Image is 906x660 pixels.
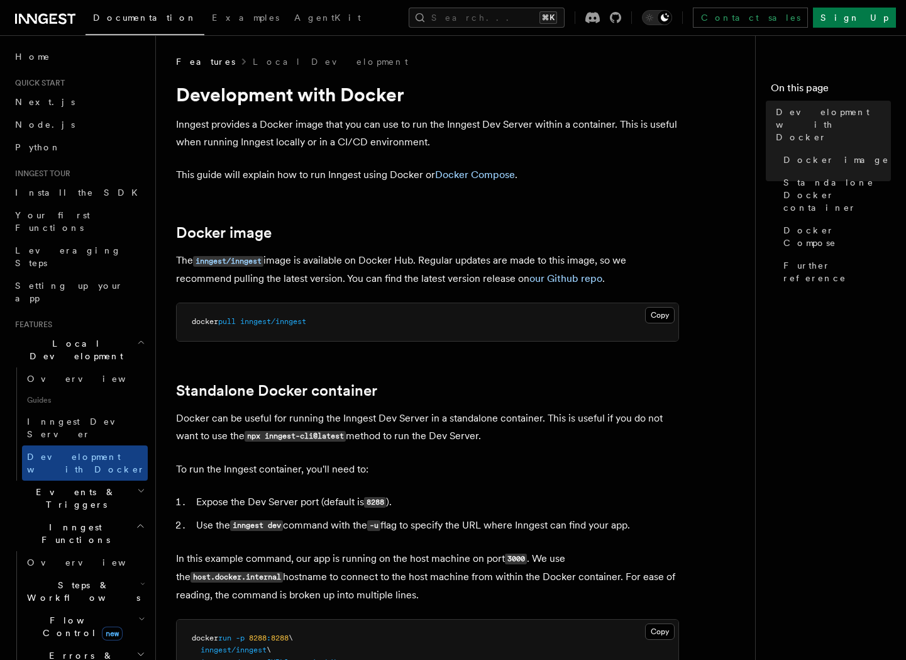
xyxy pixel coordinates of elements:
[192,634,218,642] span: docker
[271,634,289,642] span: 8288
[86,4,204,35] a: Documentation
[22,609,148,644] button: Flow Controlnew
[193,256,263,267] code: inngest/inngest
[10,274,148,310] a: Setting up your app
[230,520,283,531] code: inngest dev
[22,367,148,390] a: Overview
[289,634,293,642] span: \
[294,13,361,23] span: AgentKit
[364,497,386,508] code: 8288
[771,81,891,101] h4: On this page
[22,579,140,604] span: Steps & Workflows
[176,252,679,288] p: The image is available on Docker Hub. Regular updates are made to this image, so we recommend pul...
[10,332,148,367] button: Local Development
[10,169,70,179] span: Inngest tour
[176,55,235,68] span: Features
[176,83,679,106] h1: Development with Docker
[176,224,272,242] a: Docker image
[15,120,75,130] span: Node.js
[529,272,602,284] a: our Github repo
[212,13,279,23] span: Examples
[771,101,891,148] a: Development with Docker
[539,11,557,24] kbd: ⌘K
[22,574,148,609] button: Steps & Workflows
[783,259,891,284] span: Further reference
[10,78,65,88] span: Quick start
[287,4,368,34] a: AgentKit
[193,254,263,266] a: inngest/inngest
[15,97,75,107] span: Next.js
[642,10,672,25] button: Toggle dark mode
[22,614,138,639] span: Flow Control
[435,169,515,181] a: Docker Compose
[15,187,145,198] span: Install the SDK
[218,634,231,642] span: run
[176,166,679,184] p: This guide will explain how to run Inngest using Docker or .
[22,551,148,574] a: Overview
[27,557,157,568] span: Overview
[693,8,808,28] a: Contact sales
[15,210,90,233] span: Your first Functions
[102,627,123,640] span: new
[15,281,123,303] span: Setting up your app
[192,317,218,326] span: docker
[176,550,679,604] p: In this example command, our app is running on the host machine on port . We use the hostname to ...
[15,142,61,152] span: Python
[10,367,148,481] div: Local Development
[22,410,148,445] a: Inngest Dev Server
[204,4,287,34] a: Examples
[176,461,679,478] p: To run the Inngest container, you'll need to:
[240,317,306,326] span: inngest/inngest
[27,452,145,474] span: Development with Docker
[249,634,267,642] span: 8288
[778,171,891,219] a: Standalone Docker container
[192,517,679,535] li: Use the command with the flag to specify the URL where Inngest can find your app.
[10,337,137,362] span: Local Development
[10,181,148,204] a: Install the SDK
[367,520,380,531] code: -u
[505,554,527,564] code: 3000
[10,91,148,113] a: Next.js
[15,50,50,63] span: Home
[176,116,679,151] p: Inngest provides a Docker image that you can use to run the Inngest Dev Server within a container...
[645,624,675,640] button: Copy
[22,445,148,481] a: Development with Docker
[201,646,267,654] span: inngest/inngest
[236,634,245,642] span: -p
[27,374,157,384] span: Overview
[645,307,675,323] button: Copy
[93,13,197,23] span: Documentation
[176,410,679,445] p: Docker can be useful for running the Inngest Dev Server in a standalone container. This is useful...
[10,136,148,159] a: Python
[27,417,135,439] span: Inngest Dev Server
[783,154,889,166] span: Docker image
[10,239,148,274] a: Leveraging Steps
[776,106,891,143] span: Development with Docker
[10,481,148,516] button: Events & Triggers
[10,204,148,239] a: Your first Functions
[22,390,148,410] span: Guides
[176,382,377,400] a: Standalone Docker container
[267,634,271,642] span: :
[10,486,137,511] span: Events & Triggers
[409,8,565,28] button: Search...⌘K
[783,176,891,214] span: Standalone Docker container
[778,254,891,289] a: Further reference
[813,8,896,28] a: Sign Up
[10,521,136,546] span: Inngest Functions
[10,516,148,551] button: Inngest Functions
[218,317,236,326] span: pull
[253,55,408,68] a: Local Development
[245,431,346,442] code: npx inngest-cli@latest
[10,113,148,136] a: Node.js
[10,320,52,330] span: Features
[778,219,891,254] a: Docker Compose
[192,493,679,512] li: Expose the Dev Server port (default is ).
[783,224,891,249] span: Docker Compose
[15,245,121,268] span: Leveraging Steps
[778,148,891,171] a: Docker image
[267,646,271,654] span: \
[10,45,148,68] a: Home
[191,572,283,583] code: host.docker.internal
